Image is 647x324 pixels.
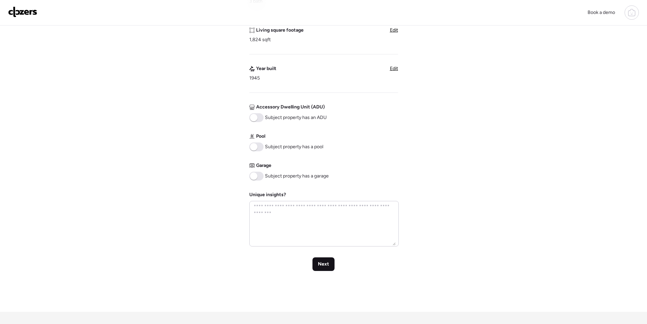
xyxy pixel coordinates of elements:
label: Unique insights? [249,192,286,198]
span: Edit [390,27,398,33]
span: Book a demo [588,10,615,15]
span: Living square footage [256,27,304,34]
span: 1,824 sqft [249,36,271,43]
span: Subject property has a garage [265,173,329,180]
span: Next [318,261,329,268]
span: 1945 [249,75,260,82]
span: Subject property has a pool [265,143,323,150]
span: Subject property has an ADU [265,114,327,121]
span: Pool [256,133,265,140]
img: Logo [8,6,37,17]
span: Edit [390,66,398,71]
span: Year built [256,65,276,72]
span: Garage [256,162,271,169]
span: Accessory Dwelling Unit (ADU) [256,104,325,110]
